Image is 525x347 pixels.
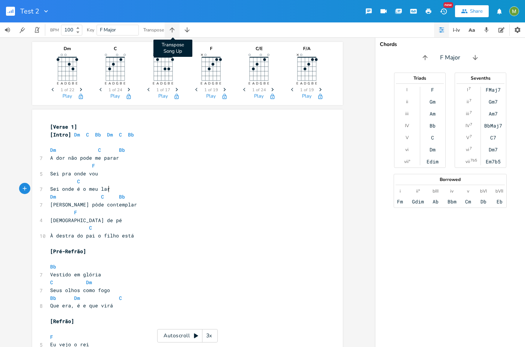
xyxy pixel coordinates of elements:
[50,318,74,325] span: [Refrão]
[153,81,155,86] text: E
[112,81,115,86] text: D
[443,2,453,8] div: New
[50,295,56,301] span: Bb
[74,131,80,138] span: Dm
[240,46,278,51] div: C/E
[470,133,472,139] sup: 7
[97,46,134,51] div: C
[470,145,472,151] sup: 7
[116,81,119,86] text: G
[119,147,125,153] span: Bb
[397,199,403,205] div: Fm
[72,81,74,86] text: B
[455,5,489,17] button: Share
[204,88,218,92] span: 1 of 19
[431,135,434,141] div: C
[119,193,125,200] span: Bb
[50,170,98,177] span: Sei pra onde vou
[406,135,409,141] div: V
[86,279,92,286] span: Dm
[440,53,460,62] span: F Major
[50,248,86,255] span: [Pré-Refrão]
[171,81,173,86] text: E
[486,159,501,165] div: Em7b5
[50,131,71,138] span: [Intro]
[267,81,269,86] text: E
[248,81,250,86] text: E
[50,302,113,309] span: Que era, é e que virá
[50,334,53,340] span: F
[466,123,470,129] div: IV
[109,81,111,86] text: A
[288,46,326,51] div: F/A
[50,185,110,192] span: Sei onde é o meu lar
[400,188,401,194] div: i
[489,111,498,117] div: Am7
[98,147,101,153] span: C
[50,123,77,130] span: [Verse 1]
[50,279,53,286] span: C
[165,22,180,37] button: Transpose Song Up
[405,147,409,153] div: vi
[468,86,471,92] sup: 7
[157,329,218,343] div: Autoscroll
[201,52,203,58] text: ×
[430,111,436,117] div: Am
[156,81,159,86] text: A
[86,131,89,138] span: C
[380,42,521,47] div: Chords
[76,81,77,86] text: E
[509,6,519,16] img: Mik Sivak
[405,111,409,117] div: iii
[433,188,439,194] div: bIII
[128,131,134,138] span: Bb
[470,8,483,15] div: Share
[484,123,502,129] div: BbMaj7
[61,88,74,92] span: 1 of 22
[95,131,101,138] span: Bb
[105,81,107,86] text: E
[50,28,59,32] div: BPM
[431,87,434,93] div: F
[296,52,299,58] text: ×
[57,81,59,86] text: E
[156,88,170,92] span: 1 of 17
[50,201,137,208] span: [PERSON_NAME] pôde contemplar
[119,131,122,138] span: C
[486,87,501,93] div: FMaj7
[394,177,506,182] div: Borrowed
[50,232,134,239] span: À destra do pai o filho está
[263,81,266,86] text: B
[206,93,216,100] button: Play
[77,178,80,185] span: C
[455,76,506,80] div: Sevenths
[168,81,170,86] text: B
[489,147,498,153] div: Dm7
[20,8,39,15] span: Test 2
[100,27,116,33] span: F Major
[260,81,262,86] text: G
[300,88,314,92] span: 1 of 19
[50,263,56,270] span: Bb
[412,199,424,205] div: Gdim
[495,188,503,194] div: bVII
[254,93,264,100] button: Play
[89,224,92,231] span: C
[470,110,472,116] sup: 7
[430,123,436,129] div: Bb
[489,99,498,105] div: Gm7
[430,147,436,153] div: Dm
[467,87,468,93] div: I
[153,52,155,58] text: ×
[92,162,95,169] span: F
[470,122,472,128] sup: 7
[467,99,469,105] div: ii
[50,287,110,294] span: Seus olhos como fogo
[143,28,164,32] div: Transpose
[433,199,439,205] div: Ab
[497,199,503,205] div: Eb
[490,135,496,141] div: C7
[256,81,259,86] text: D
[252,88,266,92] span: 1 of 24
[192,46,230,51] div: F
